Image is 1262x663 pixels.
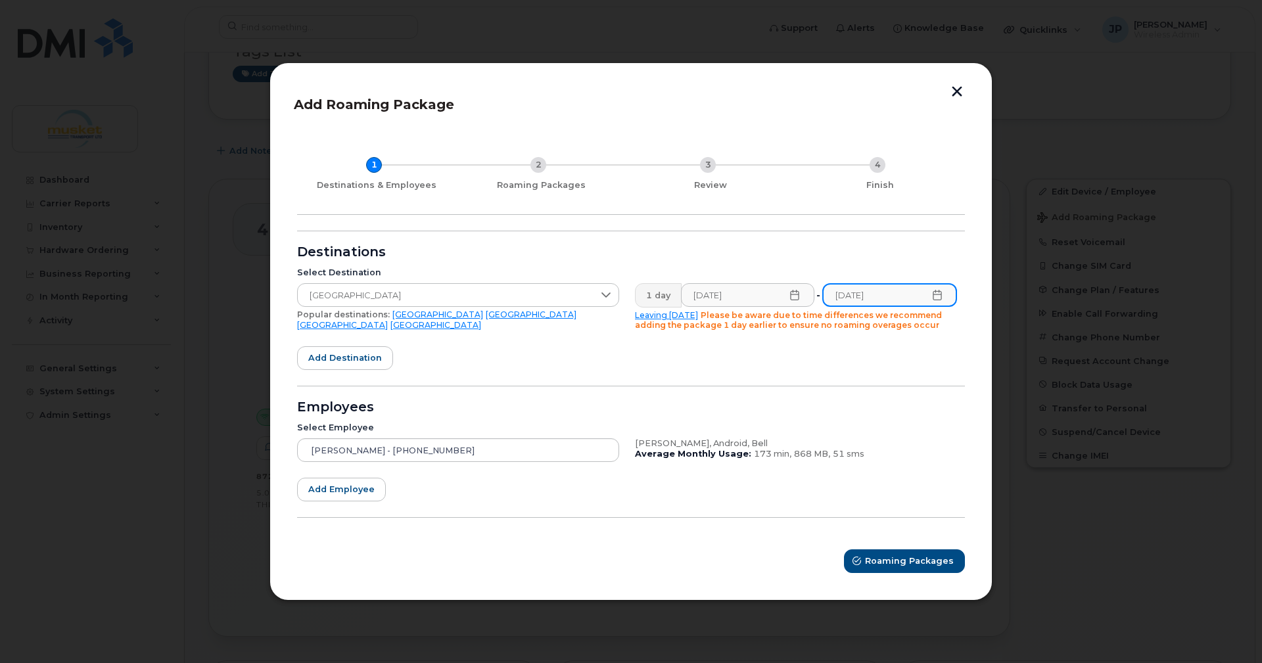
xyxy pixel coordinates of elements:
div: Employees [297,402,965,413]
div: Finish [801,180,960,191]
a: [GEOGRAPHIC_DATA] [392,309,483,319]
input: Search device [297,438,619,462]
input: Please fill out this field [822,283,957,307]
span: 51 sms [833,449,864,459]
span: Add employee [308,483,375,495]
div: Destinations [297,247,965,258]
div: 4 [870,157,885,173]
button: Roaming Packages [844,549,965,573]
div: Select Destination [297,267,619,278]
div: 2 [530,157,546,173]
b: Average Monthly Usage: [635,449,751,459]
button: Add employee [297,478,386,501]
a: Leaving [DATE] [635,310,698,320]
div: 3 [700,157,716,173]
span: Please be aware due to time differences we recommend adding the package 1 day earlier to ensure n... [635,310,942,331]
span: 868 MB, [794,449,830,459]
button: Add destination [297,346,393,370]
a: [GEOGRAPHIC_DATA] [486,309,576,319]
span: Roaming Packages [865,555,954,567]
span: Add Roaming Package [294,97,454,112]
input: Please fill out this field [681,283,814,307]
span: 173 min, [754,449,791,459]
div: Review [631,180,790,191]
div: Roaming Packages [461,180,620,191]
span: United Kingdom [298,284,594,308]
span: Add destination [308,352,382,364]
div: [PERSON_NAME], Android, Bell [635,438,957,449]
span: Popular destinations: [297,309,390,319]
a: [GEOGRAPHIC_DATA] [297,320,388,330]
div: - [814,283,823,307]
a: [GEOGRAPHIC_DATA] [390,320,481,330]
div: Select Employee [297,423,619,433]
